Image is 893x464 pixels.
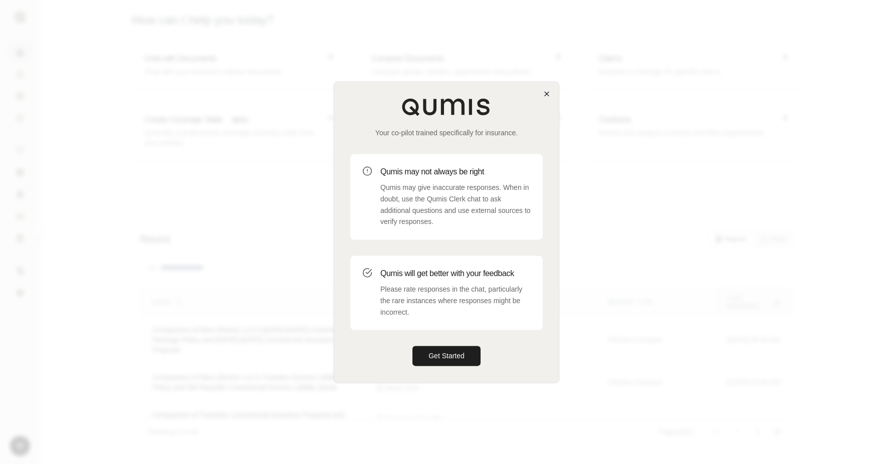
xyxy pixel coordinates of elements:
[350,128,543,138] p: Your co-pilot trained specifically for insurance.
[380,166,531,178] h3: Qumis may not always be right
[380,284,531,318] p: Please rate responses in the chat, particularly the rare instances where responses might be incor...
[401,98,492,116] img: Qumis Logo
[412,346,481,366] button: Get Started
[380,182,531,227] p: Qumis may give inaccurate responses. When in doubt, use the Qumis Clerk chat to ask additional qu...
[380,268,531,280] h3: Qumis will get better with your feedback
